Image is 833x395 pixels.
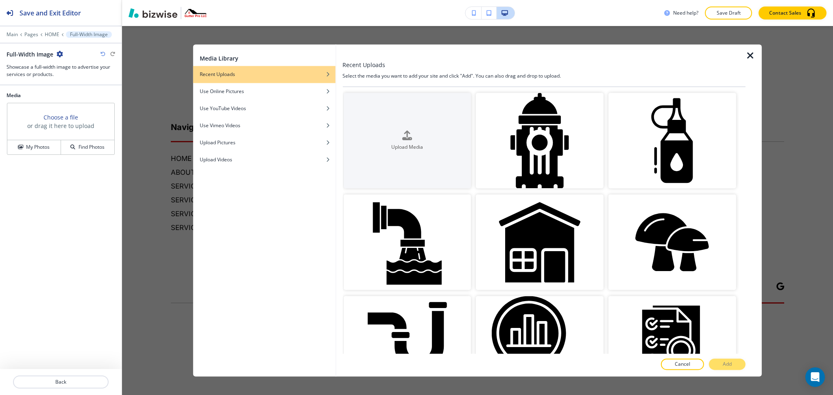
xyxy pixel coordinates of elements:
[7,102,115,155] div: Choose a fileor drag it here to uploadMy PhotosFind Photos
[200,88,244,95] h4: Use Online Pictures
[79,143,105,151] h4: Find Photos
[200,105,246,112] h4: Use YouTube Videos
[66,31,112,38] button: Full-Width Image
[27,122,94,130] h3: or drag it here to upload
[661,359,704,370] button: Cancel
[45,32,59,37] button: HOME
[70,32,108,37] p: Full-Width Image
[200,156,232,163] h4: Upload Videos
[7,50,53,59] h2: Full-Width Image
[342,61,385,69] h3: Recent Uploads
[7,63,115,78] h3: Showcase a full-width image to advertise your services or products.
[343,143,471,151] h4: Upload Media
[26,143,50,151] h4: My Photos
[7,92,115,99] h2: Media
[200,54,238,63] h2: Media Library
[61,140,114,154] button: Find Photos
[705,7,752,20] button: Save Draft
[675,361,690,368] p: Cancel
[193,134,336,151] button: Upload Pictures
[7,32,18,37] button: Main
[185,9,207,17] img: Your Logo
[343,93,471,188] button: Upload Media
[14,378,108,386] p: Back
[200,122,240,129] h4: Use Vimeo Videos
[193,83,336,100] button: Use Online Pictures
[200,71,235,78] h4: Recent Uploads
[769,9,801,17] p: Contact Sales
[805,367,825,387] div: Open Intercom Messenger
[673,9,698,17] h3: Need help?
[7,140,61,154] button: My Photos
[13,375,109,388] button: Back
[20,8,81,18] h2: Save and Exit Editor
[193,100,336,117] button: Use YouTube Videos
[715,9,741,17] p: Save Draft
[193,151,336,168] button: Upload Videos
[193,117,336,134] button: Use Vimeo Videos
[44,113,78,122] button: Choose a file
[129,8,177,18] img: Bizwise Logo
[193,66,336,83] button: Recent Uploads
[759,7,826,20] button: Contact Sales
[24,32,38,37] button: Pages
[342,72,746,80] h4: Select the media you want to add your site and click "Add". You can also drag and drop to upload.
[200,139,236,146] h4: Upload Pictures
